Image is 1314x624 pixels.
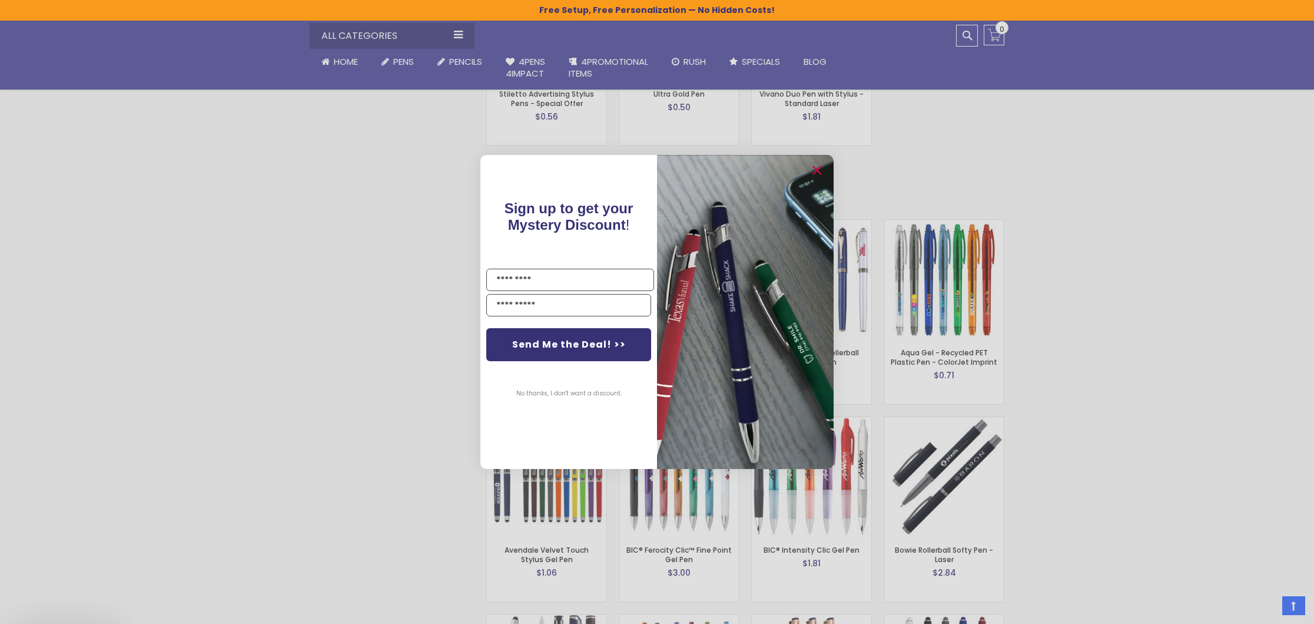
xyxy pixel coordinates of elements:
iframe: Google Customer Reviews [1217,592,1314,624]
button: Close dialog [808,161,827,180]
img: pop-up-image [657,155,834,469]
button: No thanks, I don't want a discount. [510,379,628,408]
span: ! [505,200,633,233]
button: Send Me the Deal! >> [486,328,651,361]
span: Sign up to get your Mystery Discount [505,200,633,233]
